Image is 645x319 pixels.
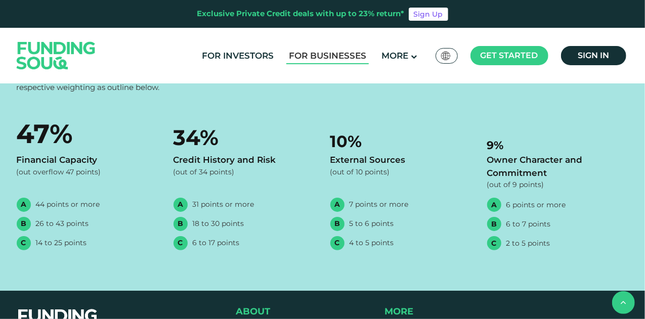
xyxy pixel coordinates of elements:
[17,167,158,177] div: (out overflow 47 points)
[487,198,501,212] div: A
[17,236,31,250] div: C
[286,48,369,64] a: For Businesses
[506,238,550,249] div: 2 to 5 points
[17,217,31,231] div: B
[330,167,472,177] div: (out of 10 points)
[350,218,394,229] div: 5 to 6 points
[36,199,100,210] div: 44 points or more
[174,217,188,231] div: B
[612,291,635,314] button: back
[487,179,629,190] div: (out of 9 points)
[487,113,629,154] div: 9%
[197,8,405,20] div: Exclusive Private Credit deals with up to 23% return*
[193,218,244,229] div: 18 to 30 points
[578,51,609,60] span: Sign in
[350,238,394,248] div: 4 to 5 points
[330,217,345,231] div: B
[193,199,254,210] div: 31 points or more
[193,238,240,248] div: 6 to 17 points
[506,219,551,230] div: 6 to 7 points
[174,154,315,167] div: Credit History and Risk
[330,113,472,154] div: 10%
[350,199,409,210] div: 7 points or more
[36,238,87,248] div: 14 to 25 points
[384,306,413,317] span: More
[441,52,450,60] img: SA Flag
[481,51,538,60] span: Get started
[381,51,408,61] span: More
[199,48,276,64] a: For Investors
[36,218,89,229] div: 26 to 43 points
[174,198,188,212] div: A
[174,113,315,154] div: 34%
[561,46,626,65] a: Sign in
[487,217,501,231] div: B
[330,236,345,250] div: C
[409,8,448,21] a: Sign Up
[17,113,158,154] div: 47%
[7,30,106,81] img: Logo
[17,154,158,167] div: Financial Capacity
[174,167,315,177] div: (out of 34 points)
[506,200,566,210] div: 6 points or more
[330,154,472,167] div: External Sources
[192,306,313,317] div: About
[17,198,31,212] div: A
[174,236,188,250] div: C
[487,236,501,250] div: C
[330,198,345,212] div: A
[487,154,629,179] div: Owner Character and Commitment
